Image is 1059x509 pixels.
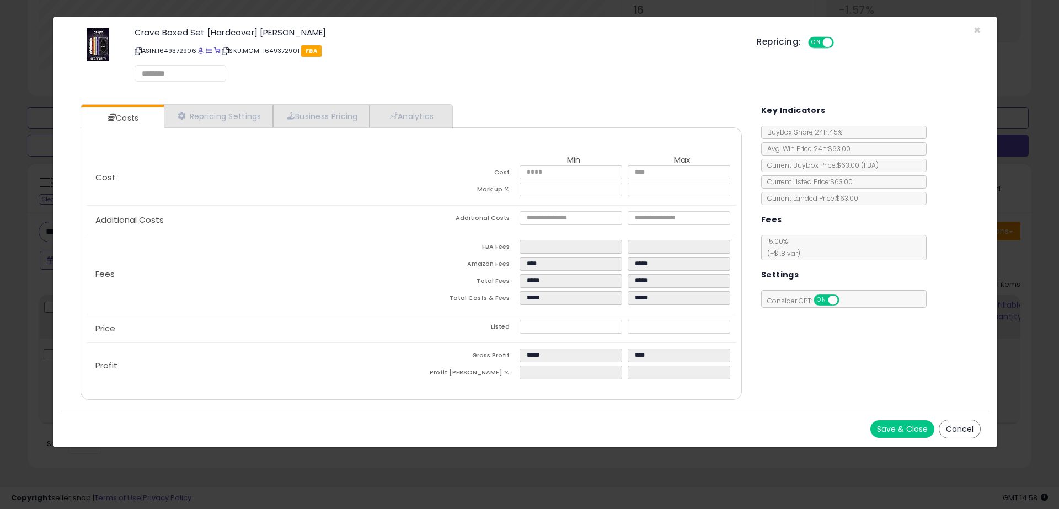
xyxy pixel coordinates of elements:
td: Total Costs & Fees [411,291,520,308]
span: 15.00 % [762,237,800,258]
span: $63.00 [837,160,879,170]
span: (+$1.8 var) [762,249,800,258]
span: ( FBA ) [861,160,879,170]
td: Total Fees [411,274,520,291]
p: Price [87,324,411,333]
p: Fees [87,270,411,278]
span: ON [809,38,823,47]
p: ASIN: 1649372906 | SKU: MCM-1649372901 [135,42,741,60]
p: Additional Costs [87,216,411,224]
a: BuyBox page [198,46,204,55]
span: FBA [301,45,322,57]
h3: Crave Boxed Set [Hardcover] [PERSON_NAME] [135,28,741,36]
a: Costs [81,107,163,129]
h5: Settings [761,268,799,282]
a: Repricing Settings [164,105,273,127]
span: × [974,22,981,38]
a: All offer listings [206,46,212,55]
span: Current Landed Price: $63.00 [762,194,858,203]
span: Current Buybox Price: [762,160,879,170]
a: Business Pricing [273,105,370,127]
td: Cost [411,165,520,183]
img: 51kSzy+8ClL._SL60_.jpg [87,28,109,61]
p: Profit [87,361,411,370]
button: Save & Close [870,420,934,438]
span: OFF [832,38,849,47]
button: Cancel [939,420,981,438]
td: Listed [411,320,520,337]
h5: Repricing: [757,37,801,46]
td: Mark up % [411,183,520,200]
td: Gross Profit [411,349,520,366]
span: BuyBox Share 24h: 45% [762,127,842,137]
span: ON [815,296,828,305]
td: Profit [PERSON_NAME] % [411,366,520,383]
a: Analytics [370,105,451,127]
h5: Fees [761,213,782,227]
a: Your listing only [214,46,220,55]
th: Max [628,156,736,165]
td: Additional Costs [411,211,520,228]
p: Cost [87,173,411,182]
td: Amazon Fees [411,257,520,274]
span: OFF [837,296,855,305]
td: FBA Fees [411,240,520,257]
th: Min [520,156,628,165]
span: Current Listed Price: $63.00 [762,177,853,186]
span: Consider CPT: [762,296,854,306]
h5: Key Indicators [761,104,826,117]
span: Avg. Win Price 24h: $63.00 [762,144,851,153]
